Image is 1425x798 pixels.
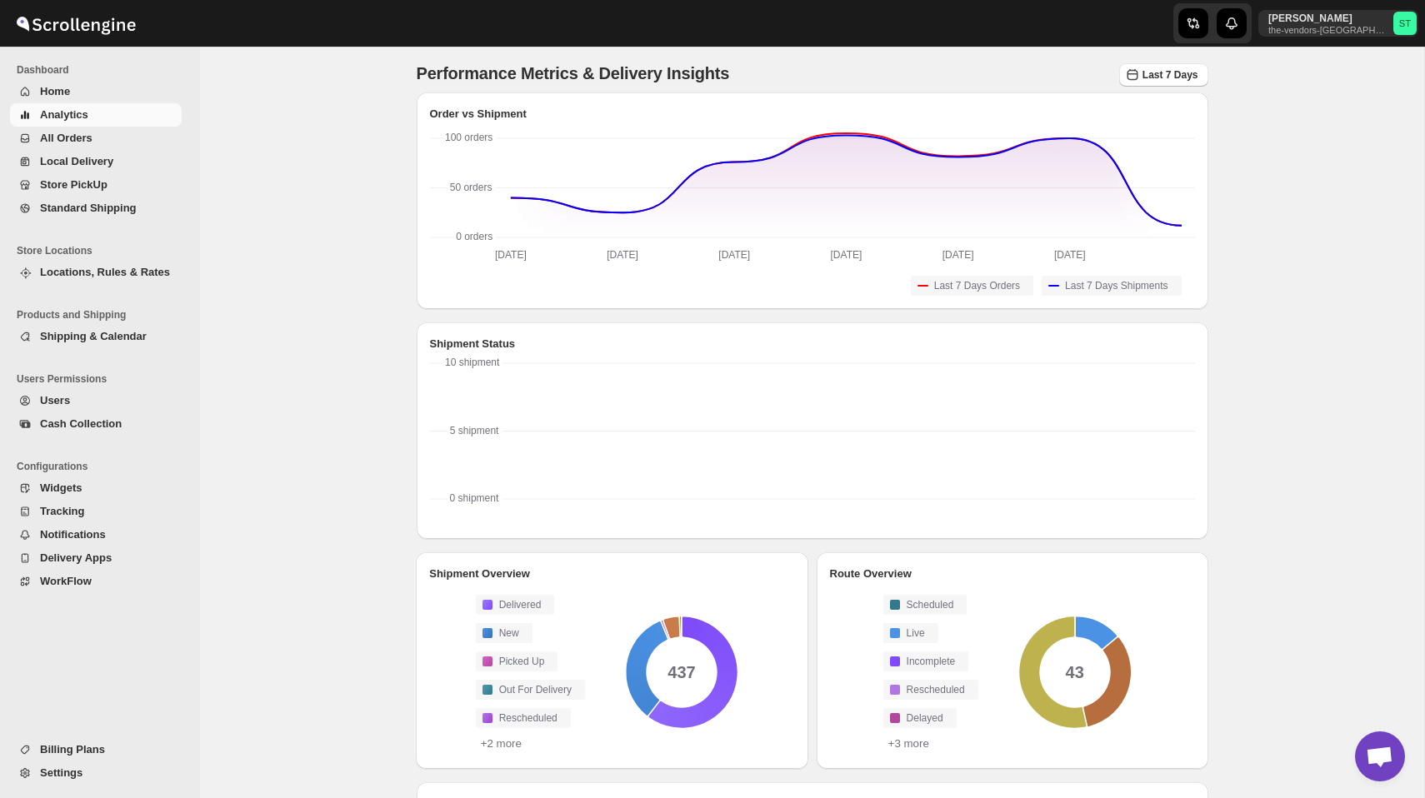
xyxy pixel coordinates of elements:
button: Incomplete [883,651,969,671]
span: Delayed [907,711,943,725]
text: 5 shipment [449,425,498,436]
h2: Route Overview [830,566,1195,582]
span: Products and Shipping [17,308,188,322]
button: Tracking [10,500,182,523]
text: [DATE] [718,249,750,261]
button: Last 7 Days Orders [911,276,1033,296]
button: Rescheduled [476,708,571,728]
button: Settings [10,761,182,785]
span: Users Permissions [17,372,188,386]
span: Store Locations [17,244,188,257]
text: 0 shipment [449,492,498,504]
text: [DATE] [1053,249,1085,261]
button: Billing Plans [10,738,182,761]
p: the-vendors-[GEOGRAPHIC_DATA] [1268,25,1387,35]
text: [DATE] [942,249,973,261]
svg: No Data Here Yet [430,359,1195,512]
span: Simcha Trieger [1393,12,1417,35]
button: Widgets [10,476,182,500]
span: Last 7 Days Orders [934,279,1020,292]
text: 50 orders [449,182,492,193]
button: Shipping & Calendar [10,325,182,348]
span: Home [40,85,70,97]
span: Live [907,626,925,640]
span: Locations, Rules & Rates [40,266,170,278]
text: 10 shipment [445,357,500,368]
text: 0 orders [456,231,492,242]
button: +2 more [476,736,527,751]
button: Cash Collection [10,412,182,436]
text: 100 orders [445,132,492,143]
button: Last 7 Days [1119,63,1208,87]
button: WorkFlow [10,570,182,593]
span: Delivered [499,598,542,611]
span: Settings [40,766,82,779]
button: Notifications [10,523,182,546]
button: Live [883,623,938,643]
span: Store PickUp [40,178,107,191]
button: +3 more [883,736,934,751]
button: Picked Up [476,651,558,671]
span: Incomplete [907,655,956,668]
span: Delivery Apps [40,551,112,564]
p: [PERSON_NAME] [1268,12,1387,25]
text: ST [1399,18,1411,28]
button: All Orders [10,127,182,150]
div: Open chat [1355,731,1405,781]
span: Notifications [40,528,106,541]
p: Performance Metrics & Delivery Insights [417,63,730,88]
img: ScrollEngine [13,2,138,44]
span: All Orders [40,132,92,144]
h2: Shipment Status [430,336,1195,352]
span: Shipping & Calendar [40,330,147,342]
span: Tracking [40,505,84,517]
span: Local Delivery [40,155,113,167]
button: Delivery Apps [10,546,182,570]
text: [DATE] [607,249,638,261]
button: New [476,623,532,643]
span: Last 7 Days [1142,69,1198,81]
span: Dashboard [17,63,188,77]
span: Configurations [17,460,188,473]
span: Picked Up [499,655,545,668]
button: Delayed [883,708,957,728]
button: Delivered [476,595,555,615]
button: Last 7 Days Shipments [1042,276,1181,296]
span: New [499,626,519,640]
button: Analytics [10,103,182,127]
span: Scheduled [907,598,954,611]
span: Analytics [40,108,88,121]
span: Out For Delivery [499,683,572,696]
button: Users [10,389,182,412]
button: Rescheduled [883,680,978,700]
span: Billing Plans [40,743,105,756]
span: Users [40,394,70,406]
span: Widgets [40,481,82,494]
button: Locations, Rules & Rates [10,261,182,284]
text: [DATE] [494,249,526,261]
button: Out For Delivery [476,680,585,700]
span: Cash Collection [40,417,122,430]
span: Rescheduled [907,683,965,696]
span: WorkFlow [40,575,92,587]
h2: Shipment Overview [429,566,794,582]
text: [DATE] [830,249,862,261]
span: Last 7 Days Shipments [1065,279,1167,292]
button: Home [10,80,182,103]
button: User menu [1258,10,1418,37]
button: Scheduled [883,595,967,615]
span: Standard Shipping [40,202,137,214]
span: Rescheduled [499,711,557,725]
h2: Order vs Shipment [430,106,1195,122]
